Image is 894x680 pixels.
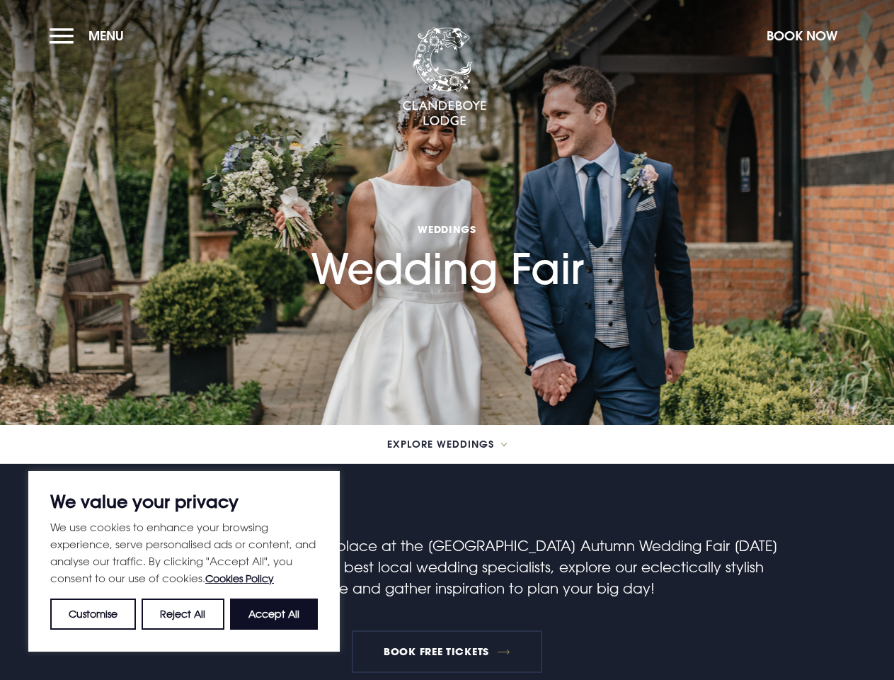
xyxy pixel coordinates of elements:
h1: Wedding Fair [311,138,584,293]
p: Let your wedding ideas fall into place at the [GEOGRAPHIC_DATA] Autumn Wedding Fair [DATE][DATE],... [110,535,784,599]
button: Accept All [230,599,318,630]
button: Book Now [760,21,844,51]
button: Menu [50,21,131,51]
button: Customise [50,599,136,630]
div: We value your privacy [28,471,340,652]
span: Weddings [311,222,584,236]
img: Clandeboye Lodge [402,28,487,127]
button: Reject All [142,599,224,630]
p: We use cookies to enhance your browsing experience, serve personalised ads or content, and analys... [50,518,318,587]
span: Explore Weddings [387,439,494,449]
p: We value your privacy [50,493,318,510]
span: Menu [88,28,124,44]
a: BOOK FREE TICKETS [352,630,543,673]
a: Cookies Policy [205,572,274,584]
